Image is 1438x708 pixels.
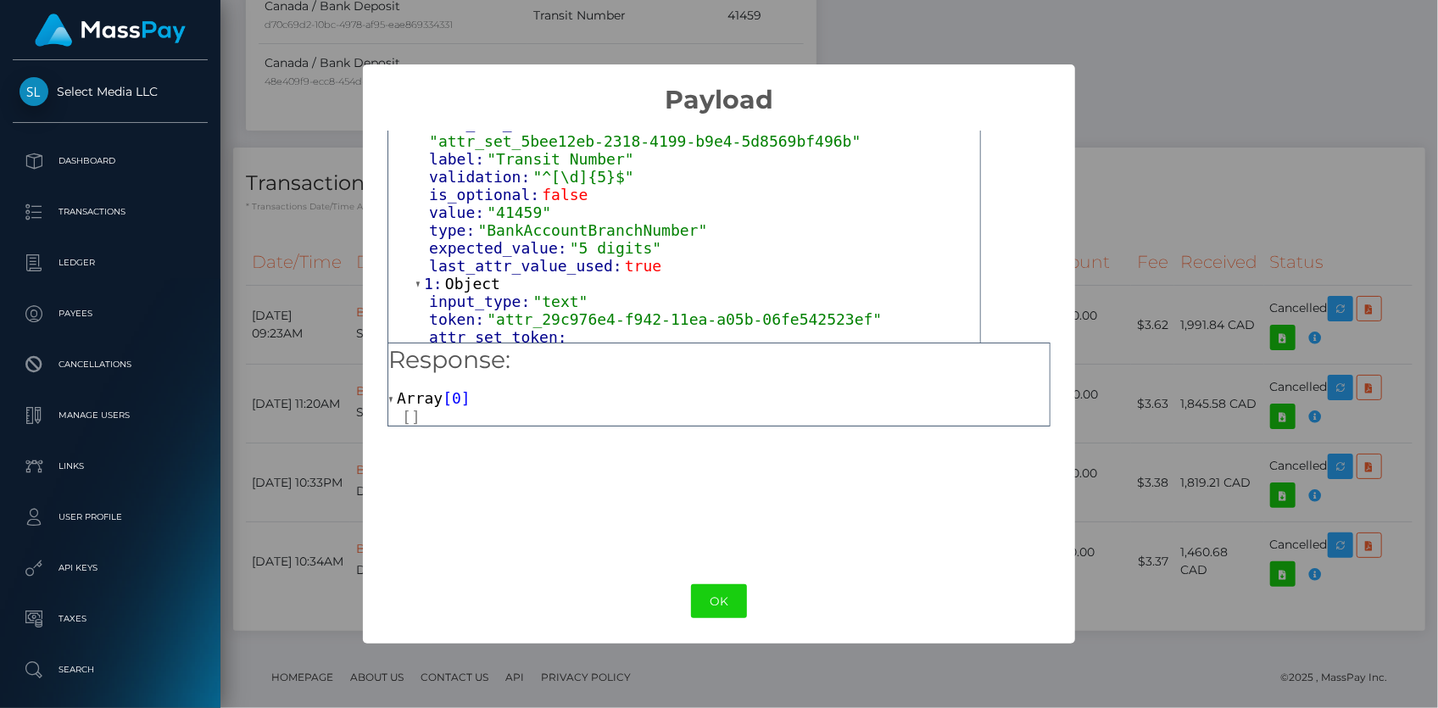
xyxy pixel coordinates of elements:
[20,301,201,326] p: Payees
[20,657,201,683] p: Search
[20,148,201,174] p: Dashboard
[443,389,452,407] span: [
[429,328,570,346] span: attr_set_token:
[35,14,186,47] img: MassPay Logo
[487,150,633,168] span: "Transit Number"
[429,293,532,310] span: input_type:
[691,584,747,619] button: OK
[20,352,201,377] p: Cancellations
[429,203,487,221] span: value:
[461,389,471,407] span: ]
[20,505,201,530] p: User Profile
[20,403,201,428] p: Manage Users
[542,186,588,203] span: false
[20,454,201,479] p: Links
[429,168,532,186] span: validation:
[452,389,461,407] span: 0
[429,221,477,239] span: type:
[429,310,487,328] span: token:
[20,199,201,225] p: Transactions
[429,150,487,168] span: label:
[20,555,201,581] p: API Keys
[429,239,570,257] span: expected_value:
[478,221,708,239] span: "BankAccountBranchNumber"
[20,77,48,106] img: Select Media LLC
[487,203,551,221] span: "41459"
[625,257,661,275] span: true
[363,64,1074,115] h2: Payload
[20,606,201,632] p: Taxes
[397,389,443,407] span: Array
[533,168,634,186] span: "^[\d]{5}$"
[388,343,1050,377] h5: Response:
[13,84,208,99] span: Select Media LLC
[533,293,588,310] span: "text"
[429,257,625,275] span: last_attr_value_used:
[429,132,861,150] span: "attr_set_5bee12eb-2318-4199-b9e4-5d8569bf496b"
[20,250,201,276] p: Ledger
[487,310,882,328] span: "attr_29c976e4-f942-11ea-a05b-06fe542523ef"
[429,186,542,203] span: is_optional:
[424,275,445,293] span: 1:
[570,239,661,257] span: "5 digits"
[445,275,500,293] span: Object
